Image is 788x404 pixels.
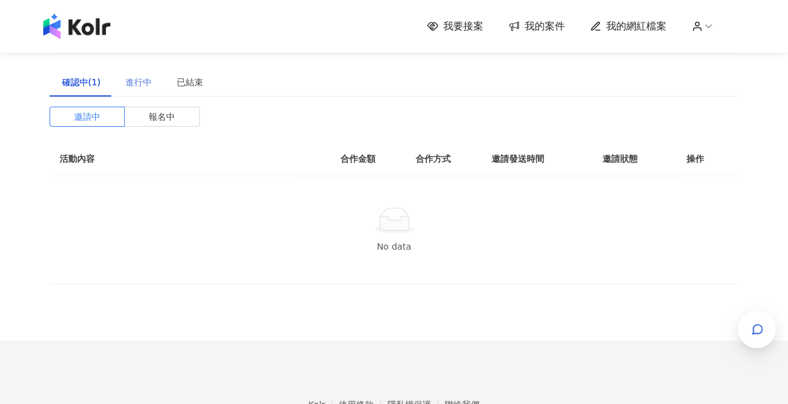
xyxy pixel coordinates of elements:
[330,142,406,176] th: 合作金額
[592,142,676,176] th: 邀請狀態
[590,19,666,33] a: 我的網紅檔案
[125,75,152,89] div: 進行中
[525,19,565,33] span: 我的案件
[62,75,101,89] div: 確認中(1)
[149,107,175,126] span: 報名中
[508,19,565,33] a: 我的案件
[676,142,739,176] th: 操作
[481,142,592,176] th: 邀請發送時間
[443,19,483,33] span: 我要接案
[177,75,203,89] div: 已結束
[427,19,483,33] a: 我要接案
[74,107,100,126] span: 邀請中
[43,14,110,39] img: logo
[606,19,666,33] span: 我的網紅檔案
[406,142,481,176] th: 合作方式
[65,240,724,253] div: No data
[50,142,300,176] th: 活動內容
